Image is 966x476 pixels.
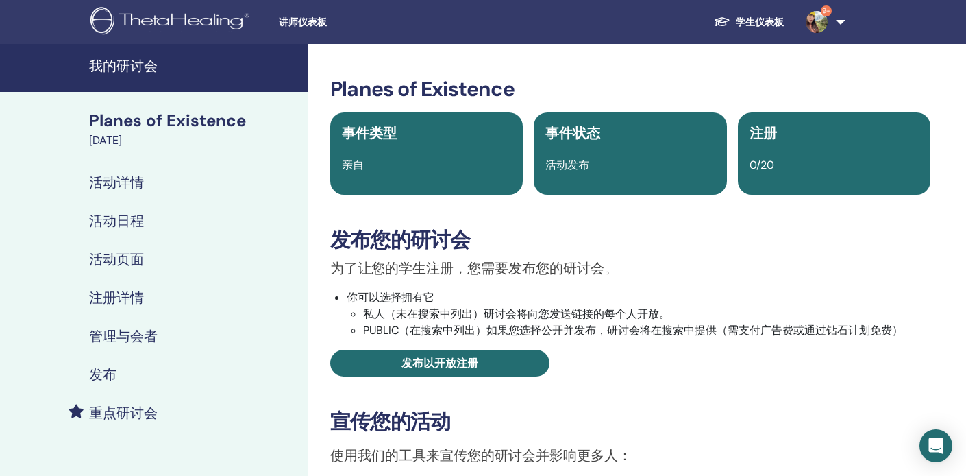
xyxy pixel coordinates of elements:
span: 发布以开放注册 [401,356,478,370]
span: 注册 [750,124,777,142]
span: 亲自 [342,158,364,172]
div: Open Intercom Messenger [919,429,952,462]
li: 你可以选择拥有它 [347,289,930,339]
h4: 管理与会者 [89,328,158,344]
h4: 注册详情 [89,289,144,306]
span: 事件状态 [545,124,600,142]
div: Planes of Existence [89,109,300,132]
span: 9+ [821,5,832,16]
h3: 宣传您的活动 [330,409,930,434]
div: [DATE] [89,132,300,149]
span: 事件类型 [342,124,397,142]
span: 0/20 [750,158,774,172]
a: Planes of Existence[DATE] [81,109,308,149]
span: 讲师仪表板 [279,15,484,29]
img: logo.png [90,7,254,38]
p: 使用我们的工具来宣传您的研讨会并影响更多人： [330,445,930,466]
p: 为了让您的学生注册，您需要发布您的研讨会。 [330,258,930,278]
h4: 活动页面 [89,251,144,267]
h4: 我的研讨会 [89,58,300,74]
span: 活动发布 [545,158,589,172]
h4: 发布 [89,366,116,383]
h4: 活动日程 [89,213,144,229]
img: default.jpg [806,11,828,33]
a: 学生仪表板 [703,10,795,35]
h4: 活动详情 [89,174,144,191]
h3: 发布您的研讨会 [330,228,930,252]
li: PUBLIC（在搜索中列出）如果您选择公开并发布，研讨会将在搜索中提供（需支付广告费或通过钻石计划免费） [363,322,930,339]
img: graduation-cap-white.svg [714,16,730,27]
a: 发布以开放注册 [330,350,549,377]
li: 私人（未在搜索中列出）研讨会将向您发送链接的每个人开放。 [363,306,930,322]
h4: 重点研讨会 [89,405,158,421]
h3: Planes of Existence [330,77,930,102]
